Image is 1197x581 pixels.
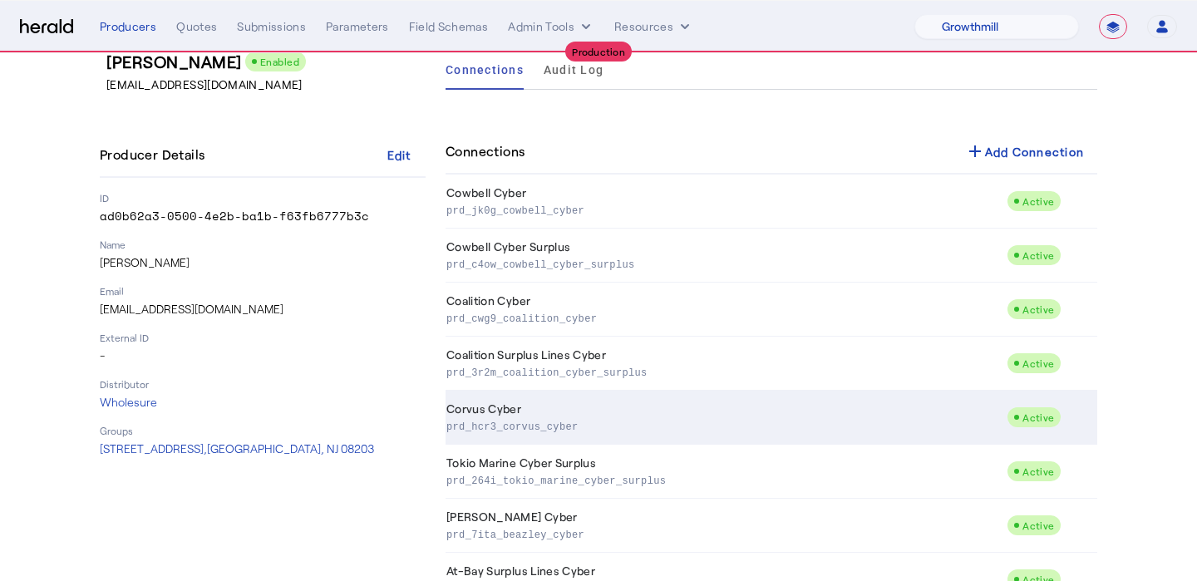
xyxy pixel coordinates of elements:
div: Production [565,42,632,62]
p: External ID [100,331,426,344]
td: Cowbell Cyber [446,175,1007,229]
button: Resources dropdown menu [614,18,693,35]
h4: Producer Details [100,145,211,165]
p: - [100,347,426,364]
p: [EMAIL_ADDRESS][DOMAIN_NAME] [100,301,426,318]
td: Coalition Surplus Lines Cyber [446,337,1007,391]
a: Audit Log [544,50,603,90]
p: Email [100,284,426,298]
span: Audit Log [544,64,603,76]
div: Quotes [176,18,217,35]
div: Field Schemas [409,18,489,35]
p: ad0b62a3-0500-4e2b-ba1b-f63fb6777b3c [100,208,426,224]
p: Name [100,238,426,251]
td: Corvus Cyber [446,391,1007,445]
span: Active [1022,357,1054,369]
div: Submissions [237,18,306,35]
p: ID [100,191,426,204]
p: prd_7ita_beazley_cyber [446,525,1000,542]
button: Add Connection [952,136,1098,166]
p: prd_c4ow_cowbell_cyber_surplus [446,255,1000,272]
div: Edit [387,146,411,164]
p: Distributor [100,377,426,391]
div: Parameters [326,18,389,35]
p: prd_264i_tokio_marine_cyber_surplus [446,471,1000,488]
td: Cowbell Cyber Surplus [446,229,1007,283]
p: prd_cwg9_coalition_cyber [446,309,1000,326]
span: Active [1022,303,1054,315]
td: Tokio Marine Cyber Surplus [446,445,1007,499]
span: Enabled [260,56,300,67]
div: Add Connection [965,141,1085,161]
span: Active [1022,465,1054,477]
td: [PERSON_NAME] Cyber [446,499,1007,553]
button: Edit [372,140,426,170]
span: Active [1022,195,1054,207]
p: Groups [100,424,426,437]
mat-icon: add [965,141,985,161]
span: Active [1022,519,1054,531]
p: prd_3r2m_coalition_cyber_surplus [446,363,1000,380]
a: Connections [446,50,524,90]
p: prd_jk0g_cowbell_cyber [446,201,1000,218]
span: [STREET_ADDRESS], [GEOGRAPHIC_DATA], NJ 08203 [100,441,374,455]
h3: [PERSON_NAME] [106,50,432,73]
p: [PERSON_NAME] [100,254,426,271]
td: Coalition Cyber [446,283,1007,337]
h4: Connections [446,141,525,161]
p: [EMAIL_ADDRESS][DOMAIN_NAME] [106,76,432,93]
img: Herald Logo [20,19,73,35]
span: Connections [446,64,524,76]
p: prd_hcr3_corvus_cyber [446,417,1000,434]
span: Active [1022,249,1054,261]
p: Wholesure [100,394,426,411]
div: Producers [100,18,156,35]
span: Active [1022,411,1054,423]
button: internal dropdown menu [508,18,594,35]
